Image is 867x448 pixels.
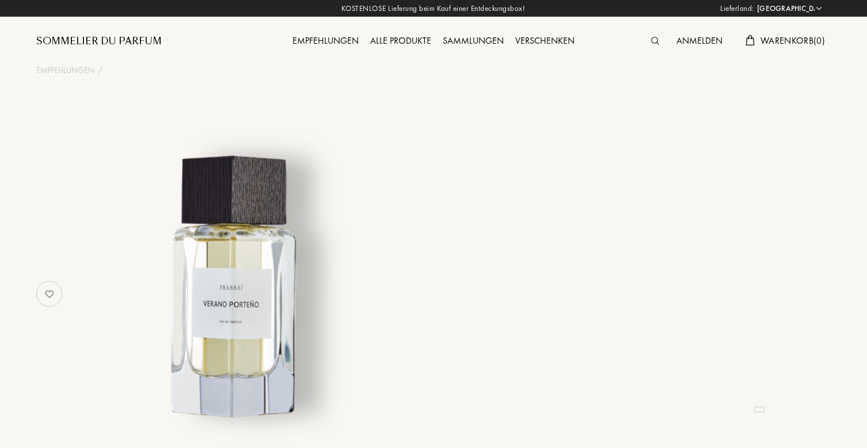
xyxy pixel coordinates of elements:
[760,35,825,47] span: Warenkorb ( 0 )
[36,35,162,48] a: Sommelier du Parfum
[509,35,580,47] a: Verschenken
[746,35,755,45] img: cart.svg
[38,282,61,305] img: no_like_p.png
[437,34,509,49] div: Sammlungen
[720,3,754,14] span: Lieferland:
[98,64,102,76] div: /
[671,35,728,47] a: Anmelden
[287,34,364,49] div: Empfehlungen
[509,34,580,49] div: Verschenken
[437,35,509,47] a: Sammlungen
[364,35,437,47] a: Alle Produkte
[36,64,94,76] a: Empfehlungen
[651,37,659,45] img: search_icn.svg
[287,35,364,47] a: Empfehlungen
[671,34,728,49] div: Anmelden
[93,146,378,431] img: undefined undefined
[364,34,437,49] div: Alle Produkte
